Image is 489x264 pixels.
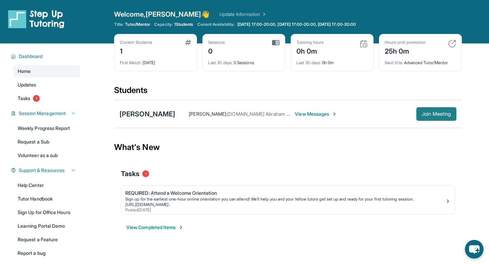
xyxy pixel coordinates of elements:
[154,22,173,27] span: Capacity:
[120,60,142,65] span: First Match :
[332,111,337,117] img: Chevron-Right
[448,40,456,48] img: card
[125,190,445,196] div: REQUIRED: Attend a Welcome Orientation
[120,40,152,45] div: Current Students
[14,65,80,77] a: Home
[208,45,225,56] div: 0
[14,179,80,191] a: Help Center
[16,110,76,117] button: Session Management
[465,240,484,259] button: chat-button
[185,40,191,45] img: card
[208,56,279,65] div: 0 Sessions
[18,95,30,102] span: Tasks
[219,11,267,18] a: Update Information
[114,22,124,27] span: Title:
[120,45,152,56] div: 1
[121,169,140,178] span: Tasks
[16,167,76,174] button: Support & Resources
[296,40,324,45] div: Tutoring hours
[142,170,149,177] span: 1
[385,56,456,65] div: Advanced Tutor/Mentor
[125,22,150,27] span: Tutor/Mentor
[236,22,357,27] a: [DATE] 17:00-20:00, [DATE] 17:00-20:00, [DATE] 17:00-20:00
[385,40,425,45] div: Hours until promotion
[385,45,425,56] div: 25h 0m
[18,68,31,75] span: Home
[126,224,184,231] button: View Completed Items
[18,81,36,88] span: Updates
[422,112,451,116] span: Join Meeting
[416,107,456,121] button: Join Meeting
[125,202,170,207] a: [URL][DOMAIN_NAME]..
[125,196,445,202] div: Sign up for the earliest one-hour online orientation you can attend! We’ll help you and your fell...
[14,193,80,205] a: Tutor Handbook
[174,22,193,27] span: 1 Students
[197,22,235,27] span: Current Availability:
[14,149,80,162] a: Volunteer as a sub
[237,22,356,27] span: [DATE] 17:00-20:00, [DATE] 17:00-20:00, [DATE] 17:00-20:00
[33,95,40,102] span: 1
[19,53,43,60] span: Dashboard
[296,56,368,65] div: 0h 0m
[360,40,368,48] img: card
[296,60,321,65] span: Last 30 days :
[14,122,80,134] a: Weekly Progress Report
[16,53,76,60] button: Dashboard
[385,60,403,65] span: Next title :
[121,186,455,214] a: REQUIRED: Attend a Welcome OrientationSign up for the earliest one-hour online orientation you ca...
[114,10,210,19] span: Welcome, [PERSON_NAME] 👋
[208,60,233,65] span: Last 30 days :
[125,207,445,213] div: Posted [DATE]
[208,40,225,45] div: Sessions
[14,136,80,148] a: Request a Sub
[295,111,337,117] span: View Messages
[114,85,462,100] div: Students
[296,45,324,56] div: 0h 0m
[14,92,80,105] a: Tasks1
[14,220,80,232] a: Learning Portal Demo
[14,233,80,246] a: Request a Feature
[14,206,80,219] a: Sign Up for Office Hours
[19,110,66,117] span: Session Management
[14,247,80,259] a: Report a bug
[114,132,462,162] div: What's New
[189,111,227,117] span: [PERSON_NAME] :
[14,79,80,91] a: Updates
[260,11,267,18] img: Chevron Right
[120,109,175,119] div: [PERSON_NAME]
[120,56,191,65] div: [DATE]
[19,167,65,174] span: Support & Resources
[8,10,65,29] img: logo
[272,40,279,46] img: card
